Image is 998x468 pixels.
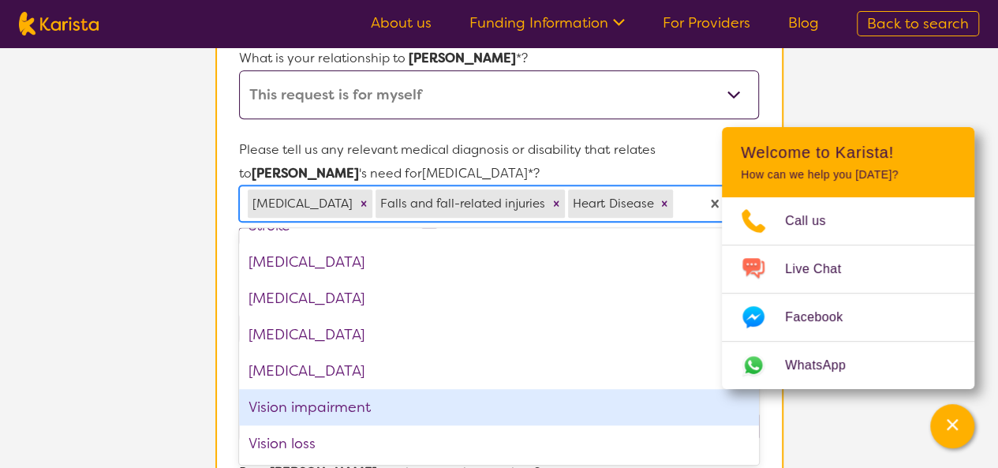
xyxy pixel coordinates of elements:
[568,189,656,218] div: Heart Disease
[722,342,974,389] a: Web link opens in a new tab.
[252,165,359,182] strong: [PERSON_NAME]
[722,197,974,389] ul: Choose channel
[785,305,862,329] span: Facebook
[239,47,758,70] p: What is your relationship to *?
[867,14,969,33] span: Back to search
[239,226,421,242] label: Other (type in diagnosis)
[239,280,758,316] div: [MEDICAL_DATA]
[409,50,516,66] strong: [PERSON_NAME]
[785,354,865,377] span: WhatsApp
[239,316,758,353] div: [MEDICAL_DATA]
[548,189,565,218] div: Remove Falls and fall-related injuries
[371,13,432,32] a: About us
[785,209,845,233] span: Call us
[656,189,673,218] div: Remove Heart Disease
[421,226,529,242] label: I don't know
[741,143,955,162] h2: Welcome to Karista!
[355,189,372,218] div: Remove Diabetes
[663,13,750,32] a: For Providers
[722,127,974,389] div: Channel Menu
[239,389,758,425] div: Vision impairment
[239,353,758,389] div: [MEDICAL_DATA]
[239,425,758,462] div: Vision loss
[857,11,979,36] a: Back to search
[785,257,860,281] span: Live Chat
[248,189,355,218] div: [MEDICAL_DATA]
[788,13,819,32] a: Blog
[19,12,99,36] img: Karista logo
[376,189,548,218] div: Falls and fall-related injuries
[239,138,758,185] p: Please tell us any relevant medical diagnosis or disability that relates to 's need for [MEDICAL_...
[239,244,758,280] div: [MEDICAL_DATA]
[469,13,625,32] a: Funding Information
[741,168,955,182] p: How can we help you [DATE]?
[930,404,974,448] button: Channel Menu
